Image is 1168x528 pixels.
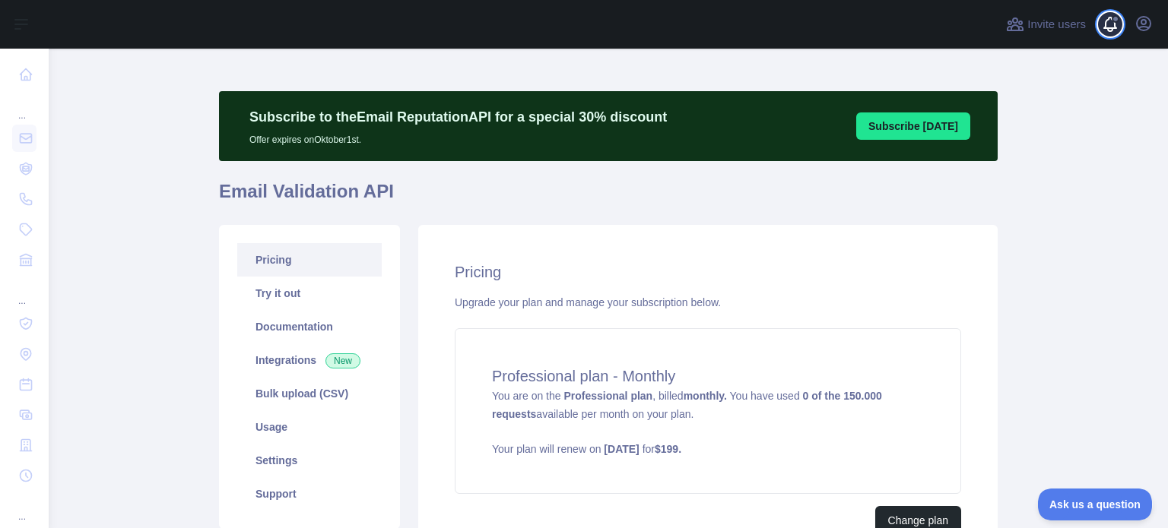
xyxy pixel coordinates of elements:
[455,261,961,283] h2: Pricing
[12,91,36,122] div: ...
[249,128,667,146] p: Offer expires on Oktober 1st.
[492,390,882,420] strong: 0 of the 150.000 requests
[12,277,36,307] div: ...
[856,112,970,140] button: Subscribe [DATE]
[563,390,652,402] strong: Professional plan
[655,443,681,455] strong: $ 199 .
[604,443,639,455] strong: [DATE]
[684,390,727,402] strong: monthly.
[237,377,382,410] a: Bulk upload (CSV)
[237,477,382,511] a: Support
[237,410,382,444] a: Usage
[219,179,998,216] h1: Email Validation API
[455,295,961,310] div: Upgrade your plan and manage your subscription below.
[1038,488,1153,520] iframe: Toggle Customer Support
[1027,16,1086,33] span: Invite users
[237,310,382,343] a: Documentation
[249,106,667,128] p: Subscribe to the Email Reputation API for a special 30 % discount
[1003,12,1089,36] button: Invite users
[492,441,924,457] p: Your plan will renew on for
[237,243,382,277] a: Pricing
[237,444,382,477] a: Settings
[492,390,924,457] span: You are on the , billed You have used available per month on your plan.
[492,365,924,387] h4: Professional plan - Monthly
[237,343,382,377] a: Integrations New
[237,277,382,310] a: Try it out
[12,492,36,523] div: ...
[325,353,360,368] span: New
